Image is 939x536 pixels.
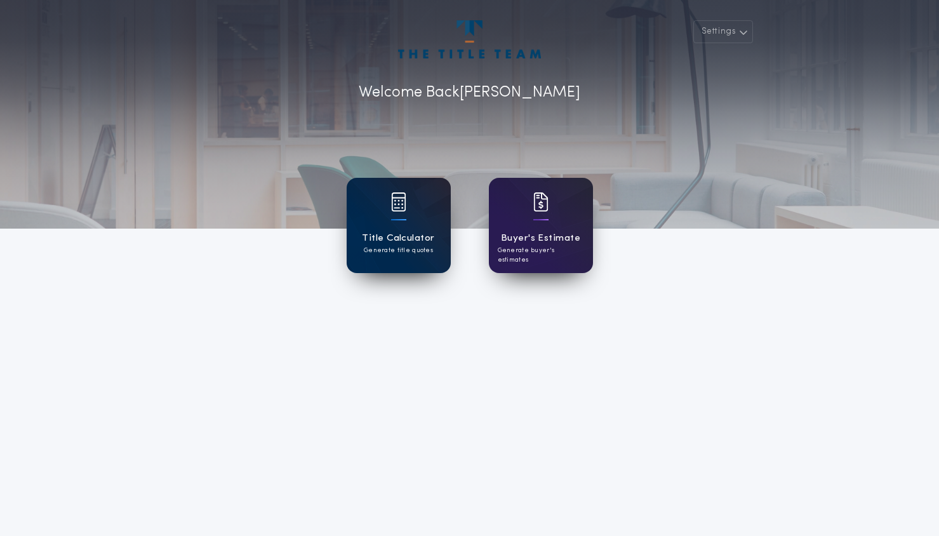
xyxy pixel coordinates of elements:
[364,246,433,255] p: Generate title quotes
[501,231,580,246] h1: Buyer's Estimate
[391,192,406,211] img: card icon
[398,20,540,58] img: account-logo
[533,192,549,211] img: card icon
[347,178,451,273] a: card iconTitle CalculatorGenerate title quotes
[693,20,753,43] button: Settings
[359,81,580,104] p: Welcome Back [PERSON_NAME]
[362,231,434,246] h1: Title Calculator
[489,178,593,273] a: card iconBuyer's EstimateGenerate buyer's estimates
[498,246,584,265] p: Generate buyer's estimates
